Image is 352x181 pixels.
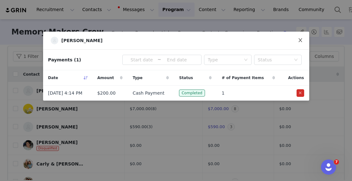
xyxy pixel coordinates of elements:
span: $200.00 [97,90,116,97]
span: [DATE] 4:14 PM [48,90,82,97]
span: Completed [179,90,205,97]
span: Type [133,75,143,81]
a: [PERSON_NAME] [51,37,103,44]
button: Close [291,32,309,49]
div: [PERSON_NAME] [61,38,103,43]
i: icon: close [298,38,303,43]
i: icon: down [294,58,298,62]
div: Status [258,57,291,63]
span: Amount [97,75,114,81]
input: Start date [126,56,157,63]
div: Type [208,57,241,63]
div: Payments (1) [48,57,81,63]
img: 6db164b5-61a5-44e0-9ecd-78ecff14cd5b--s.jpg [51,37,58,44]
span: # of Payment Items [222,75,264,81]
article: Payments [43,50,309,101]
span: Date [48,75,58,81]
span: 7 [334,159,339,165]
span: Cash Payment [133,90,164,97]
iframe: Intercom live chat [321,159,336,175]
span: Status [179,75,193,81]
input: End date [161,56,193,63]
span: 1 [222,90,225,97]
i: icon: down [244,58,248,62]
div: Actions [280,71,309,84]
